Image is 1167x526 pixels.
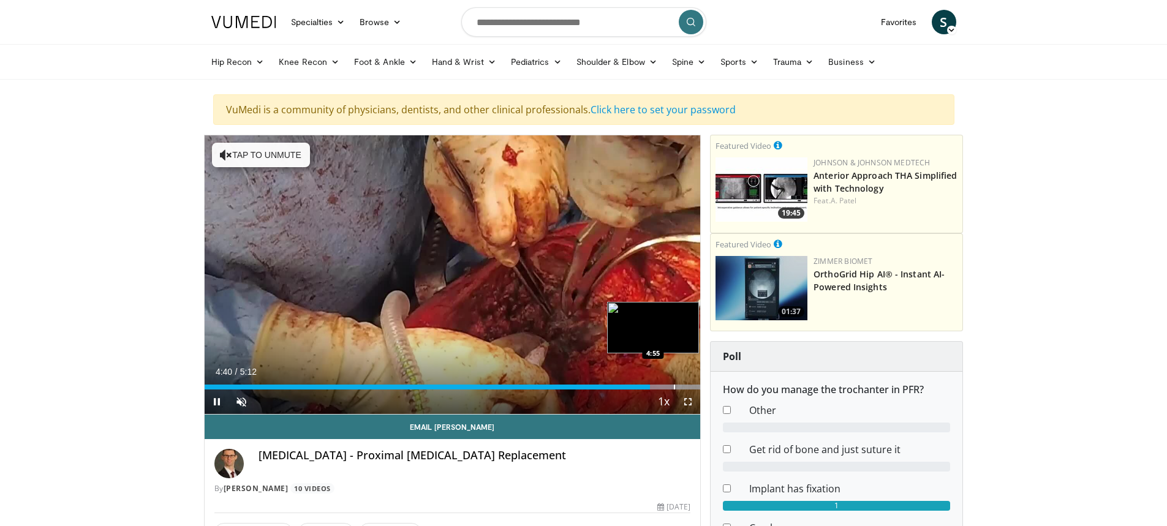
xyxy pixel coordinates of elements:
[716,256,807,320] img: 51d03d7b-a4ba-45b7-9f92-2bfbd1feacc3.150x105_q85_crop-smart_upscale.jpg
[240,367,257,377] span: 5:12
[778,208,804,219] span: 19:45
[874,10,924,34] a: Favorites
[713,50,766,74] a: Sports
[347,50,425,74] a: Foot & Ankle
[229,389,254,414] button: Unmute
[932,10,956,34] a: S
[235,367,238,377] span: /
[814,170,957,194] a: Anterior Approach THA Simplified with Technology
[740,481,959,496] dd: Implant has fixation
[831,195,857,206] a: A. Patel
[716,157,807,222] a: 19:45
[740,403,959,418] dd: Other
[569,50,665,74] a: Shoulder & Elbow
[211,16,276,28] img: VuMedi Logo
[284,10,353,34] a: Specialties
[814,195,957,206] div: Feat.
[657,502,690,513] div: [DATE]
[665,50,713,74] a: Spine
[814,268,945,293] a: OrthoGrid Hip AI® - Instant AI-Powered Insights
[259,449,691,462] h4: [MEDICAL_DATA] - Proximal [MEDICAL_DATA] Replacement
[716,157,807,222] img: 06bb1c17-1231-4454-8f12-6191b0b3b81a.150x105_q85_crop-smart_upscale.jpg
[425,50,504,74] a: Hand & Wrist
[212,143,310,167] button: Tap to unmute
[271,50,347,74] a: Knee Recon
[214,483,691,494] div: By
[591,103,736,116] a: Click here to set your password
[716,256,807,320] a: 01:37
[214,449,244,478] img: Avatar
[352,10,409,34] a: Browse
[723,501,950,511] div: 1
[821,50,883,74] a: Business
[723,350,741,363] strong: Poll
[461,7,706,37] input: Search topics, interventions
[814,157,930,168] a: Johnson & Johnson MedTech
[216,367,232,377] span: 4:40
[740,442,959,457] dd: Get rid of bone and just suture it
[204,50,272,74] a: Hip Recon
[607,302,699,353] img: image.jpeg
[814,256,872,266] a: Zimmer Biomet
[766,50,821,74] a: Trauma
[651,389,676,414] button: Playback Rate
[504,50,569,74] a: Pediatrics
[716,140,771,151] small: Featured Video
[205,389,229,414] button: Pause
[290,483,335,494] a: 10 Videos
[205,135,701,415] video-js: Video Player
[224,483,289,494] a: [PERSON_NAME]
[213,94,954,125] div: VuMedi is a community of physicians, dentists, and other clinical professionals.
[716,239,771,250] small: Featured Video
[205,385,701,389] div: Progress Bar
[778,306,804,317] span: 01:37
[205,415,701,439] a: Email [PERSON_NAME]
[723,384,950,396] h6: How do you manage the trochanter in PFR?
[676,389,700,414] button: Fullscreen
